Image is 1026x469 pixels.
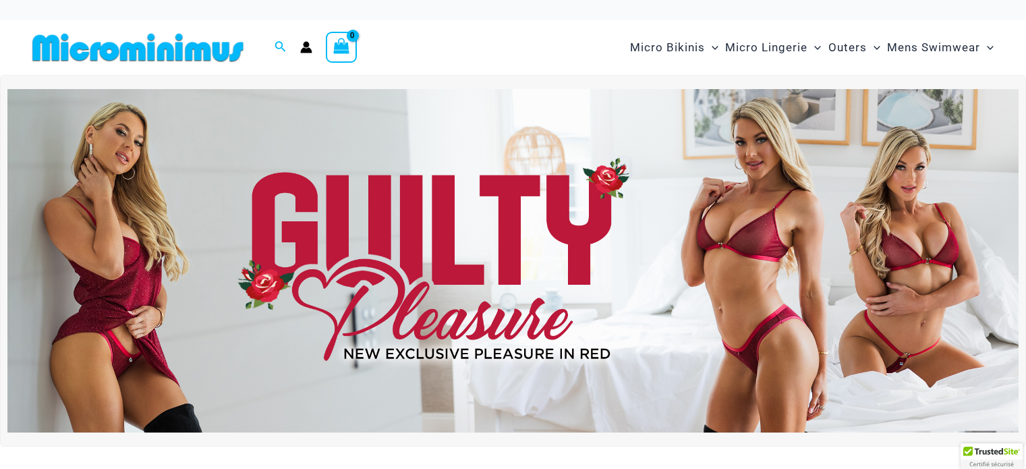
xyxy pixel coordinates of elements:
span: Menu Toggle [705,30,718,65]
a: OutersMenu ToggleMenu Toggle [825,27,884,68]
nav: Site Navigation [625,25,999,70]
a: Account icon link [300,41,312,53]
img: Guilty Pleasures Red Lingerie [7,89,1019,433]
span: Micro Lingerie [725,30,807,65]
span: Menu Toggle [807,30,821,65]
a: Micro LingerieMenu ToggleMenu Toggle [722,27,824,68]
a: Micro BikinisMenu ToggleMenu Toggle [627,27,722,68]
img: MM SHOP LOGO FLAT [27,32,249,63]
a: View Shopping Cart, empty [326,32,357,63]
div: TrustedSite Certified [961,443,1023,469]
a: Mens SwimwearMenu ToggleMenu Toggle [884,27,997,68]
a: Search icon link [275,39,287,56]
span: Micro Bikinis [630,30,705,65]
span: Menu Toggle [867,30,880,65]
span: Menu Toggle [980,30,994,65]
span: Outers [828,30,867,65]
span: Mens Swimwear [887,30,980,65]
